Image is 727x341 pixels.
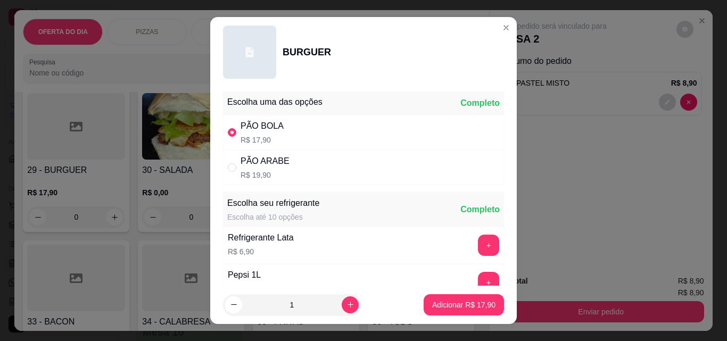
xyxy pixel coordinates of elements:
button: add [478,235,499,256]
p: R$ 19,90 [241,170,290,180]
button: Close [498,19,515,36]
div: Escolha até 10 opções [227,212,319,222]
div: PÃO ARABE [241,155,290,168]
p: R$ 6,90 [228,246,294,257]
p: R$ 10,90 [228,284,261,294]
div: Pepsi 1L [228,269,261,281]
div: Refrigerante Lata [228,231,294,244]
p: Adicionar R$ 17,90 [432,300,495,310]
div: BURGUER [283,45,331,60]
div: PÃO BOLA [241,120,284,132]
button: add [478,272,499,293]
div: Escolha seu refrigerante [227,197,319,210]
button: decrease-product-quantity [225,296,242,313]
div: Escolha uma das opções [227,96,323,109]
div: Completo [460,203,500,216]
button: Adicionar R$ 17,90 [424,294,504,315]
p: R$ 17,90 [241,135,284,145]
button: increase-product-quantity [342,296,359,313]
div: Completo [460,97,500,110]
